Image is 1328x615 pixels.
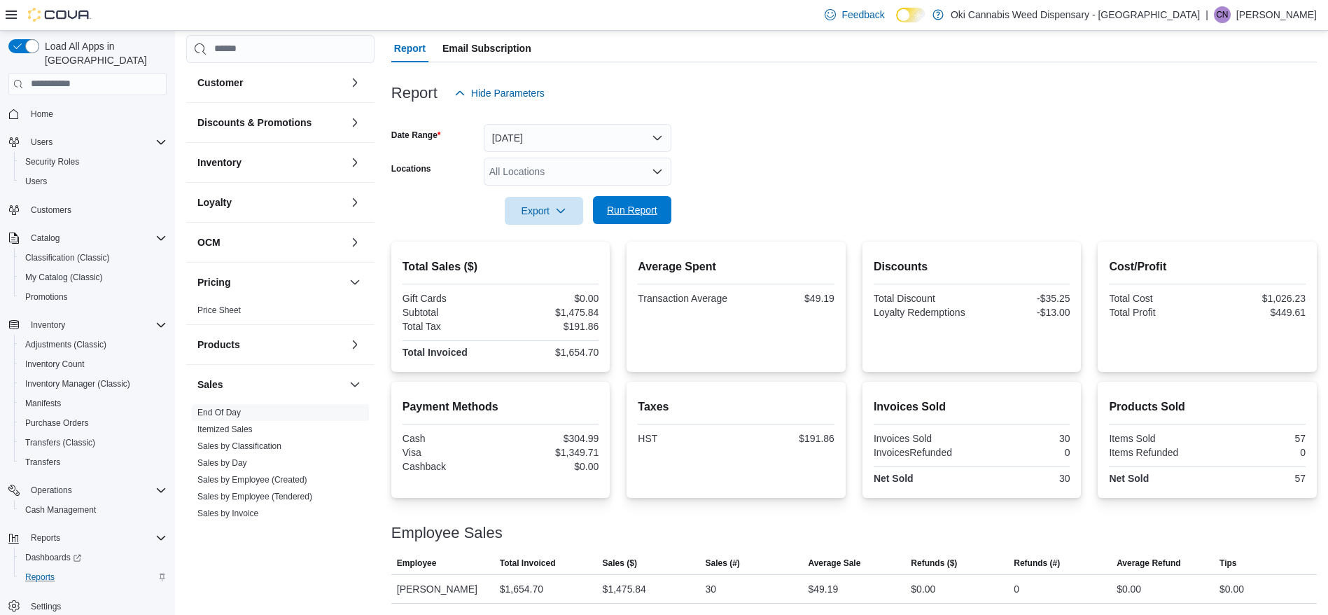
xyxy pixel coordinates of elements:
button: Inventory [197,156,344,170]
span: Sales ($) [603,558,637,569]
button: Operations [25,482,78,499]
a: Price Sheet [197,305,241,315]
div: $1,654.70 [503,347,599,358]
h2: Invoices Sold [874,399,1070,415]
span: Users [25,134,167,151]
span: Sales by Day [197,457,247,469]
h2: Discounts [874,258,1070,275]
span: Total Invoiced [500,558,556,569]
div: [PERSON_NAME] [391,575,494,603]
span: Transfers [20,454,167,471]
span: Users [20,173,167,190]
h3: OCM [197,235,221,249]
button: Transfers (Classic) [14,433,172,452]
span: Export [513,197,575,225]
a: Settings [25,598,67,615]
p: [PERSON_NAME] [1236,6,1317,23]
span: Reports [31,532,60,544]
a: Sales by Day [197,458,247,468]
a: Reports [20,569,60,586]
div: $49.19 [739,293,834,304]
button: Users [25,134,58,151]
span: Promotions [20,289,167,305]
div: 0 [1014,581,1019,597]
div: 0 [1210,447,1306,458]
a: Sales by Classification [197,441,281,451]
label: Locations [391,163,431,174]
a: Sales by Employee (Created) [197,475,307,485]
div: $1,349.71 [503,447,599,458]
span: Report [394,34,426,62]
div: Visa [403,447,498,458]
div: $449.61 [1210,307,1306,318]
button: Sales [197,378,344,392]
span: Refunds (#) [1014,558,1060,569]
div: InvoicesRefunded [874,447,969,458]
span: Operations [25,482,167,499]
a: Sales by Invoice [197,509,258,518]
div: $1,654.70 [500,581,543,597]
span: Classification (Classic) [20,249,167,266]
div: $0.00 [503,293,599,304]
button: [DATE] [484,124,671,152]
div: Transaction Average [638,293,733,304]
span: Catalog [25,230,167,247]
button: Reports [14,567,172,587]
button: Users [14,172,172,191]
div: 0 [974,447,1070,458]
button: Sales [347,376,363,393]
button: Transfers [14,452,172,472]
h2: Cost/Profit [1109,258,1306,275]
button: Inventory Count [14,354,172,374]
span: Inventory Manager (Classic) [20,375,167,392]
h3: Employee Sales [391,525,503,541]
p: Oki Cannabis Weed Dispensary - [GEOGRAPHIC_DATA] [951,6,1200,23]
button: Customers [3,200,172,220]
button: OCM [347,234,363,251]
input: Dark Mode [896,8,925,22]
button: Manifests [14,394,172,413]
button: Security Roles [14,152,172,172]
div: -$35.25 [974,293,1070,304]
div: Loyalty Redemptions [874,307,969,318]
div: Gift Cards [403,293,498,304]
span: Hide Parameters [471,86,545,100]
div: Invoices Sold [874,433,969,444]
span: My Catalog (Classic) [25,272,103,283]
span: Inventory Manager (Classic) [25,378,130,389]
button: Inventory Manager (Classic) [14,374,172,394]
strong: Total Invoiced [403,347,468,358]
span: Sales by Invoice [197,508,258,519]
span: Transfers (Classic) [20,434,167,451]
a: Transfers [20,454,66,471]
span: Manifests [20,395,167,412]
span: Inventory Count [20,356,167,373]
div: $191.86 [503,321,599,332]
button: Export [505,197,583,225]
h3: Customer [197,76,243,90]
strong: Net Sold [874,473,914,484]
span: Operations [31,485,72,496]
button: My Catalog (Classic) [14,268,172,287]
span: Manifests [25,398,61,409]
h3: Report [391,85,438,102]
div: HST [638,433,733,444]
span: Customers [31,205,71,216]
button: Run Report [593,196,671,224]
button: Home [3,104,172,124]
span: Sales (#) [706,558,740,569]
span: Purchase Orders [20,415,167,431]
span: Transfers [25,457,60,468]
div: $49.19 [808,581,838,597]
h3: Sales [197,378,223,392]
a: Inventory Count [20,356,90,373]
button: Inventory [347,154,363,171]
span: Run Report [607,203,657,217]
span: Cash Management [25,504,96,516]
button: Pricing [197,275,344,289]
a: Users [20,173,53,190]
h3: Products [197,338,240,352]
a: Manifests [20,395,67,412]
a: Classification (Classic) [20,249,116,266]
span: Refunds ($) [911,558,957,569]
